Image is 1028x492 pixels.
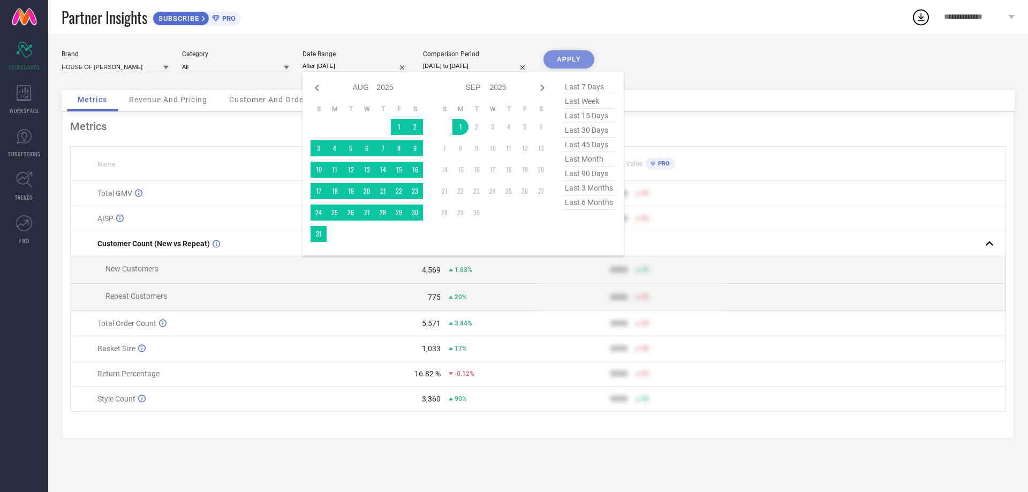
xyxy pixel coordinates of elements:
[19,237,29,245] span: FWD
[641,370,649,377] span: 50
[517,183,533,199] td: Fri Sep 26 2025
[533,105,549,113] th: Saturday
[220,14,236,22] span: PRO
[311,81,323,94] div: Previous month
[105,292,167,300] span: Repeat Customers
[468,162,485,178] td: Tue Sep 16 2025
[911,7,931,27] div: Open download list
[375,140,391,156] td: Thu Aug 07 2025
[311,205,327,221] td: Sun Aug 24 2025
[62,50,169,58] div: Brand
[327,105,343,113] th: Monday
[327,205,343,221] td: Mon Aug 25 2025
[501,183,517,199] td: Thu Sep 25 2025
[455,293,467,301] span: 20%
[436,183,452,199] td: Sun Sep 21 2025
[517,105,533,113] th: Friday
[455,266,472,274] span: 1.63%
[501,140,517,156] td: Thu Sep 11 2025
[78,95,107,104] span: Metrics
[501,162,517,178] td: Thu Sep 18 2025
[485,105,501,113] th: Wednesday
[62,6,147,28] span: Partner Insights
[359,105,375,113] th: Wednesday
[229,95,311,104] span: Customer And Orders
[485,162,501,178] td: Wed Sep 17 2025
[562,94,616,109] span: last week
[311,105,327,113] th: Sunday
[422,319,441,328] div: 5,571
[468,205,485,221] td: Tue Sep 30 2025
[407,205,423,221] td: Sat Aug 30 2025
[375,105,391,113] th: Thursday
[468,140,485,156] td: Tue Sep 09 2025
[97,239,210,248] span: Customer Count (New vs Repeat)
[343,140,359,156] td: Tue Aug 05 2025
[129,95,207,104] span: Revenue And Pricing
[422,344,441,353] div: 1,033
[343,162,359,178] td: Tue Aug 12 2025
[8,150,41,158] span: SUGGESTIONS
[311,140,327,156] td: Sun Aug 03 2025
[97,189,132,198] span: Total GMV
[359,140,375,156] td: Wed Aug 06 2025
[455,395,467,403] span: 90%
[15,193,33,201] span: TRENDS
[327,162,343,178] td: Mon Aug 11 2025
[375,162,391,178] td: Thu Aug 14 2025
[562,181,616,195] span: last 3 months
[452,183,468,199] td: Mon Sep 22 2025
[311,226,327,242] td: Sun Aug 31 2025
[452,119,468,135] td: Mon Sep 01 2025
[407,183,423,199] td: Sat Aug 23 2025
[455,345,467,352] span: 17%
[97,344,135,353] span: Basket Size
[414,369,441,378] div: 16.82 %
[455,320,472,327] span: 3.44%
[391,119,407,135] td: Fri Aug 01 2025
[452,140,468,156] td: Mon Sep 08 2025
[468,183,485,199] td: Tue Sep 23 2025
[97,395,135,403] span: Style Count
[641,215,649,222] span: 50
[641,320,649,327] span: 50
[407,119,423,135] td: Sat Aug 02 2025
[153,14,202,22] span: SUBSCRIBE
[452,162,468,178] td: Mon Sep 15 2025
[485,183,501,199] td: Wed Sep 24 2025
[517,162,533,178] td: Fri Sep 19 2025
[533,162,549,178] td: Sat Sep 20 2025
[343,105,359,113] th: Tuesday
[105,264,158,273] span: New Customers
[452,105,468,113] th: Monday
[436,140,452,156] td: Sun Sep 07 2025
[303,60,410,72] input: Select date range
[10,107,39,115] span: WORKSPACE
[655,160,670,167] span: PRO
[327,183,343,199] td: Mon Aug 18 2025
[436,105,452,113] th: Sunday
[97,369,160,378] span: Return Percentage
[303,50,410,58] div: Date Range
[391,140,407,156] td: Fri Aug 08 2025
[641,190,649,197] span: 50
[517,119,533,135] td: Fri Sep 05 2025
[182,50,289,58] div: Category
[468,119,485,135] td: Tue Sep 02 2025
[153,9,241,26] a: SUBSCRIBEPRO
[562,195,616,210] span: last 6 months
[610,293,628,301] div: 9999
[327,140,343,156] td: Mon Aug 04 2025
[501,119,517,135] td: Thu Sep 04 2025
[641,345,649,352] span: 50
[407,140,423,156] td: Sat Aug 09 2025
[422,395,441,403] div: 3,360
[610,344,628,353] div: 9999
[517,140,533,156] td: Fri Sep 12 2025
[533,140,549,156] td: Sat Sep 13 2025
[610,319,628,328] div: 9999
[452,205,468,221] td: Mon Sep 29 2025
[562,138,616,152] span: last 45 days
[375,183,391,199] td: Thu Aug 21 2025
[562,152,616,166] span: last month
